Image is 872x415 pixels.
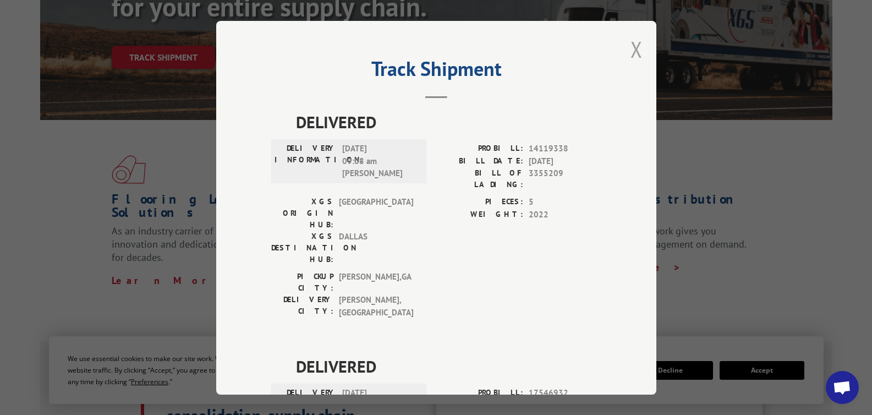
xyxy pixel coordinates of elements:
[529,208,601,221] span: 2022
[339,294,413,319] span: [PERSON_NAME] , [GEOGRAPHIC_DATA]
[436,196,523,209] label: PIECES:
[296,354,601,379] span: DELIVERED
[630,35,643,64] button: Close modal
[529,155,601,167] span: [DATE]
[529,143,601,155] span: 14119338
[436,167,523,190] label: BILL OF LADING:
[275,143,337,180] label: DELIVERY INFORMATION:
[436,387,523,400] label: PROBILL:
[529,167,601,190] span: 3355209
[529,387,601,400] span: 17546932
[529,196,601,209] span: 5
[436,143,523,155] label: PROBILL:
[271,294,333,319] label: DELIVERY CITY:
[271,231,333,265] label: XGS DESTINATION HUB:
[339,196,413,231] span: [GEOGRAPHIC_DATA]
[339,271,413,294] span: [PERSON_NAME] , GA
[342,143,416,180] span: [DATE] 09:08 am [PERSON_NAME]
[296,110,601,134] span: DELIVERED
[339,231,413,265] span: DALLAS
[436,208,523,221] label: WEIGHT:
[271,196,333,231] label: XGS ORIGIN HUB:
[271,271,333,294] label: PICKUP CITY:
[436,155,523,167] label: BILL DATE:
[271,61,601,82] h2: Track Shipment
[826,371,859,404] a: Open chat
